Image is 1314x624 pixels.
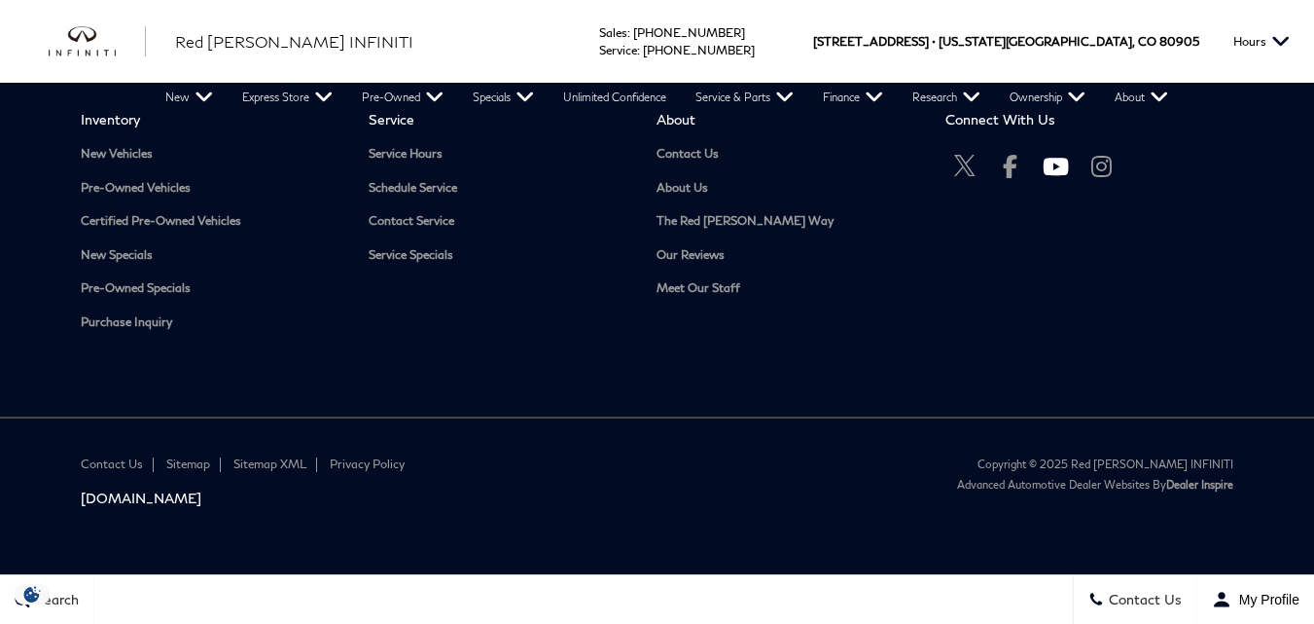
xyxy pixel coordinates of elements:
[657,111,915,128] span: About
[627,25,630,40] span: :
[151,83,228,112] a: New
[599,43,637,57] span: Service
[175,30,413,54] a: Red [PERSON_NAME] INFINITI
[945,147,984,186] a: Open Twitter in a new window
[633,25,745,40] a: [PHONE_NUMBER]
[657,281,915,296] a: Meet Our Staff
[175,32,413,51] span: Red [PERSON_NAME] INFINITI
[81,214,339,229] a: Certified Pre-Owned Vehicles
[1197,575,1314,624] button: Open user profile menu
[1037,147,1076,186] a: Open Youtube-play in a new window
[657,147,915,162] a: Contact Us
[81,248,339,263] a: New Specials
[599,25,627,40] span: Sales
[898,83,995,112] a: Research
[81,181,339,196] a: Pre-Owned Vehicles
[657,248,915,263] a: Our Reviews
[81,111,339,128] span: Inventory
[808,83,898,112] a: Finance
[813,34,1199,49] a: [STREET_ADDRESS] • [US_STATE][GEOGRAPHIC_DATA], CO 80905
[991,147,1030,186] a: Open Facebook in a new window
[49,26,146,57] img: INFINITI
[458,83,549,112] a: Specials
[1231,592,1299,607] span: My Profile
[151,83,1183,112] nav: Main Navigation
[1104,591,1182,607] span: Contact Us
[945,111,1204,128] span: Connect With Us
[330,457,405,471] a: Privacy Policy
[49,26,146,57] a: infiniti
[369,111,627,128] span: Service
[233,457,306,471] a: Sitemap XML
[549,83,681,112] a: Unlimited Confidence
[637,43,640,57] span: :
[81,490,643,506] a: [DOMAIN_NAME]
[1083,147,1121,186] a: Open Instagram in a new window
[369,248,627,263] a: Service Specials
[681,83,808,112] a: Service & Parts
[30,591,79,607] span: Search
[166,457,210,471] a: Sitemap
[1166,478,1233,491] a: Dealer Inspire
[81,281,339,296] a: Pre-Owned Specials
[657,214,915,229] a: The Red [PERSON_NAME] Way
[369,147,627,162] a: Service Hours
[347,83,458,112] a: Pre-Owned
[81,457,143,471] a: Contact Us
[228,83,347,112] a: Express Store
[369,181,627,196] a: Schedule Service
[10,584,54,605] section: Click to Open Cookie Consent Modal
[369,214,627,229] a: Contact Service
[643,43,755,57] a: [PHONE_NUMBER]
[995,83,1100,112] a: Ownership
[657,181,915,196] a: About Us
[671,478,1233,491] div: Advanced Automotive Dealer Websites by
[81,315,339,330] a: Purchase Inquiry
[1100,83,1183,112] a: About
[81,147,339,162] a: New Vehicles
[671,458,1233,470] div: Copyright © 2025 Red [PERSON_NAME] INFINITI
[10,584,54,605] img: Opt-Out Icon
